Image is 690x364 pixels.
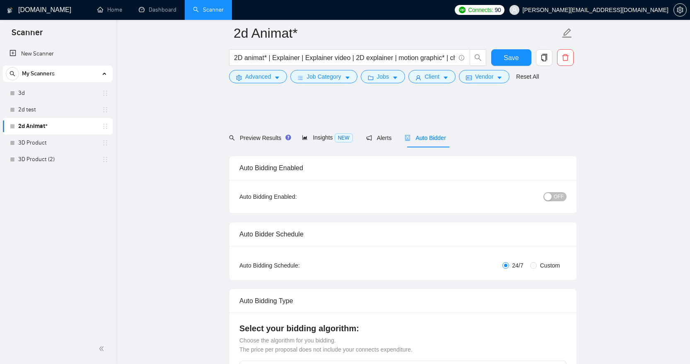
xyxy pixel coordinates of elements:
[22,65,55,82] span: My Scanners
[102,123,109,130] span: holder
[516,72,539,81] a: Reset All
[495,5,501,14] span: 90
[536,54,552,61] span: copy
[470,54,486,61] span: search
[297,75,303,81] span: bars
[673,7,687,13] a: setting
[497,75,502,81] span: caret-down
[504,53,519,63] span: Save
[102,90,109,96] span: holder
[459,70,509,83] button: idcardVendorcaret-down
[3,46,113,62] li: New Scanner
[239,156,567,180] div: Auto Bidding Enabled
[236,75,242,81] span: setting
[229,70,287,83] button: settingAdvancedcaret-down
[562,28,572,39] span: edit
[425,72,439,81] span: Client
[234,53,455,63] input: Search Freelance Jobs...
[511,7,517,13] span: user
[239,222,567,246] div: Auto Bidder Schedule
[459,7,466,13] img: upwork-logo.png
[139,6,176,13] a: dashboardDashboard
[366,135,392,141] span: Alerts
[274,75,280,81] span: caret-down
[6,71,19,77] span: search
[366,135,372,141] span: notification
[557,49,574,66] button: delete
[368,75,374,81] span: folder
[18,85,97,101] a: 3d
[285,134,292,141] div: Tooltip anchor
[408,70,456,83] button: userClientcaret-down
[415,75,421,81] span: user
[193,6,224,13] a: searchScanner
[6,67,19,80] button: search
[239,289,567,313] div: Auto Bidding Type
[302,135,308,140] span: area-chart
[662,336,682,356] iframe: Intercom live chat
[97,6,122,13] a: homeHome
[459,55,464,60] span: info-circle
[335,133,353,142] span: NEW
[557,54,573,61] span: delete
[537,261,563,270] span: Custom
[306,72,341,81] span: Job Category
[3,65,113,168] li: My Scanners
[239,192,348,201] div: Auto Bidding Enabled:
[290,70,357,83] button: barsJob Categorycaret-down
[18,151,97,168] a: 3D Product (2)
[536,49,552,66] button: copy
[102,106,109,113] span: holder
[102,140,109,146] span: holder
[99,345,107,353] span: double-left
[475,72,493,81] span: Vendor
[239,337,413,353] span: Choose the algorithm for you bidding. The price per proposal does not include your connects expen...
[5,27,49,44] span: Scanner
[491,49,531,66] button: Save
[239,261,348,270] div: Auto Bidding Schedule:
[405,135,446,141] span: Auto Bidder
[7,4,13,17] img: logo
[102,156,109,163] span: holder
[470,49,486,66] button: search
[345,75,350,81] span: caret-down
[392,75,398,81] span: caret-down
[443,75,449,81] span: caret-down
[245,72,271,81] span: Advanced
[509,261,527,270] span: 24/7
[361,70,405,83] button: folderJobscaret-down
[234,23,560,43] input: Scanner name...
[229,135,235,141] span: search
[377,72,389,81] span: Jobs
[468,5,493,14] span: Connects:
[673,3,687,17] button: setting
[18,118,97,135] a: 2d Animat*
[554,192,564,201] span: OFF
[405,135,410,141] span: robot
[239,323,567,334] h4: Select your bidding algorithm:
[229,135,289,141] span: Preview Results
[302,134,352,141] span: Insights
[466,75,472,81] span: idcard
[10,46,106,62] a: New Scanner
[18,135,97,151] a: 3D Product
[18,101,97,118] a: 2d test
